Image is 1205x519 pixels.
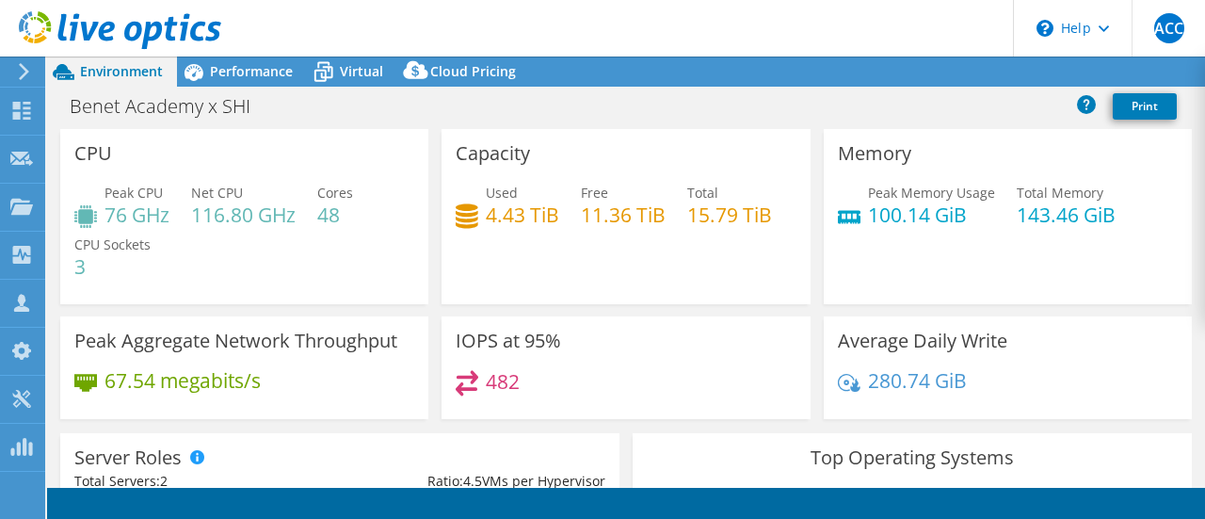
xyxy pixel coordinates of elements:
[317,184,353,202] span: Cores
[74,256,151,277] h4: 3
[210,62,293,80] span: Performance
[74,471,340,492] div: Total Servers:
[340,62,383,80] span: Virtual
[486,184,518,202] span: Used
[868,204,995,225] h4: 100.14 GiB
[1017,204,1116,225] h4: 143.46 GiB
[430,62,516,80] span: Cloud Pricing
[104,204,169,225] h4: 76 GHz
[647,447,1178,468] h3: Top Operating Systems
[868,370,967,391] h4: 280.74 GiB
[456,143,530,164] h3: Capacity
[456,331,561,351] h3: IOPS at 95%
[463,472,482,490] span: 4.5
[868,184,995,202] span: Peak Memory Usage
[486,371,520,392] h4: 482
[74,331,397,351] h3: Peak Aggregate Network Throughput
[317,204,353,225] h4: 48
[160,472,168,490] span: 2
[74,447,182,468] h3: Server Roles
[1113,93,1177,120] a: Print
[486,204,559,225] h4: 4.43 TiB
[191,184,243,202] span: Net CPU
[61,96,280,117] h1: Benet Academy x SHI
[687,204,772,225] h4: 15.79 TiB
[687,184,718,202] span: Total
[882,487,939,508] li: Linux
[1154,13,1184,43] span: ACC
[790,487,870,508] li: Windows
[191,204,296,225] h4: 116.80 GHz
[838,143,911,164] h3: Memory
[581,204,666,225] h4: 11.36 TiB
[104,184,163,202] span: Peak CPU
[340,471,605,492] div: Ratio: VMs per Hypervisor
[581,184,608,202] span: Free
[1017,184,1103,202] span: Total Memory
[74,143,112,164] h3: CPU
[104,370,261,391] h4: 67.54 megabits/s
[838,331,1007,351] h3: Average Daily Write
[74,235,151,253] span: CPU Sockets
[80,62,163,80] span: Environment
[1036,20,1053,37] svg: \n
[951,487,1024,508] li: VMware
